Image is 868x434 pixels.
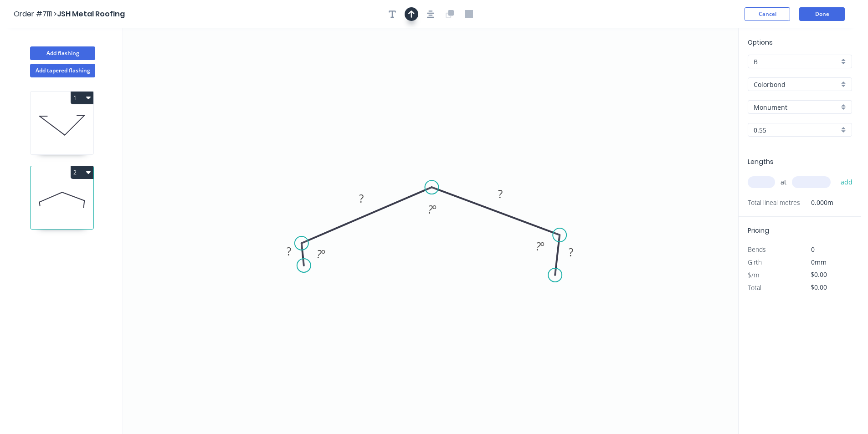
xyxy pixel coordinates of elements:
[748,283,761,292] span: Total
[569,245,573,260] tspan: ?
[811,245,815,254] span: 0
[748,245,766,254] span: Bends
[748,258,762,266] span: Girth
[432,202,437,217] tspan: º
[536,239,541,254] tspan: ?
[754,80,839,89] input: Material
[781,176,786,189] span: at
[748,226,769,235] span: Pricing
[748,271,759,279] span: $/m
[540,239,544,254] tspan: º
[359,191,364,206] tspan: ?
[748,196,800,209] span: Total lineal metres
[317,246,322,261] tspan: ?
[498,186,503,201] tspan: ?
[745,7,790,21] button: Cancel
[30,64,95,77] button: Add tapered flashing
[754,102,839,112] input: Colour
[800,196,833,209] span: 0.000m
[71,166,93,179] button: 2
[799,7,845,21] button: Done
[836,174,858,190] button: add
[14,9,57,19] span: Order #7111 >
[321,246,325,261] tspan: º
[754,125,839,135] input: Thickness
[428,202,433,217] tspan: ?
[123,28,738,434] svg: 0
[754,57,839,66] input: Price level
[57,9,125,19] span: JSH Metal Roofing
[287,244,292,259] tspan: ?
[71,92,93,104] button: 1
[30,46,95,60] button: Add flashing
[811,258,827,266] span: 0mm
[748,157,774,166] span: Lengths
[748,38,773,47] span: Options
